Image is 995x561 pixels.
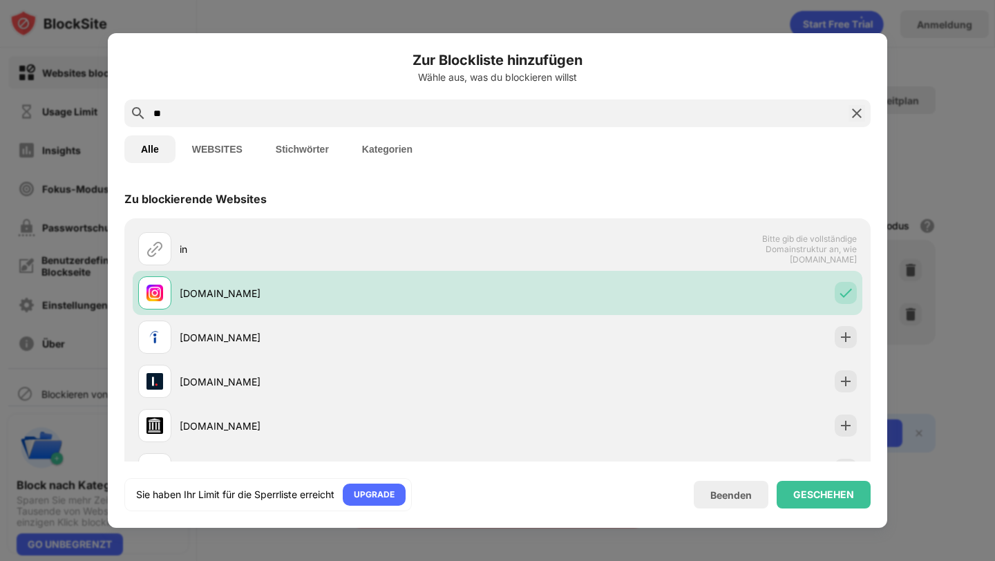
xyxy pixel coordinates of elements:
[180,242,497,256] div: in
[146,373,163,390] img: favicons
[714,234,857,265] span: Bitte gib die vollständige Domainstruktur an, wie [DOMAIN_NAME]
[176,135,259,163] button: WEBSITES
[146,240,163,257] img: url.svg
[124,192,267,206] div: Zu blockierende Websites
[180,286,497,301] div: [DOMAIN_NAME]
[180,419,497,433] div: [DOMAIN_NAME]
[136,488,334,502] div: Sie haben Ihr Limit für die Sperrliste erreicht
[146,417,163,434] img: favicons
[124,135,176,163] button: Alle
[124,50,871,70] h6: Zur Blockliste hinzufügen
[130,105,146,122] img: search.svg
[124,72,871,83] div: Wähle aus, was du blockieren willst
[180,374,497,389] div: [DOMAIN_NAME]
[146,285,163,301] img: favicons
[146,329,163,345] img: favicons
[849,105,865,122] img: search-close
[793,489,854,500] div: GESCHEHEN
[180,330,497,345] div: [DOMAIN_NAME]
[345,135,429,163] button: Kategorien
[354,488,395,502] div: UPGRADE
[710,489,752,501] div: Beenden
[259,135,345,163] button: Stichwörter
